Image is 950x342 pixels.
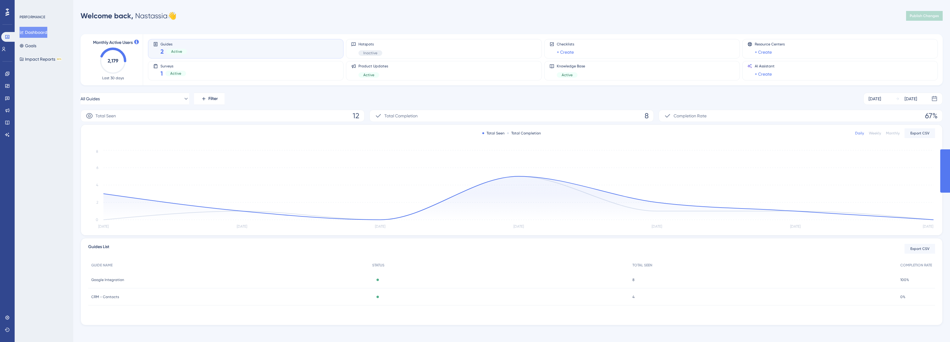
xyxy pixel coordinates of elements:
[81,93,189,105] button: All Guides
[755,48,772,56] a: + Create
[513,224,524,229] tspan: [DATE]
[170,71,181,76] span: Active
[557,42,574,47] span: Checklists
[171,49,182,54] span: Active
[910,13,939,18] span: Publish Changes
[102,76,124,80] span: Last 30 days
[674,112,707,119] span: Completion Rate
[91,294,119,299] span: CRM - Contacts
[20,40,36,51] button: Goals
[923,224,933,229] tspan: [DATE]
[353,111,359,121] span: 12
[96,166,98,170] tspan: 6
[375,224,385,229] tspan: [DATE]
[95,112,116,119] span: Total Seen
[81,11,177,21] div: Nastassia 👋
[237,224,247,229] tspan: [DATE]
[160,64,186,68] span: Surveys
[160,69,163,78] span: 1
[755,64,775,69] span: AI Assistant
[905,95,917,102] div: [DATE]
[632,263,652,268] span: TOTAL SEEN
[96,183,98,187] tspan: 4
[755,42,785,47] span: Resource Centers
[855,131,864,136] div: Daily
[363,73,374,77] span: Active
[96,149,98,154] tspan: 8
[905,128,935,138] button: Export CSV
[91,277,124,282] span: Google Integration
[98,224,109,229] tspan: [DATE]
[194,93,225,105] button: Filter
[96,200,98,205] tspan: 2
[108,58,118,64] text: 2,179
[924,318,943,336] iframe: UserGuiding AI Assistant Launcher
[755,70,772,78] a: + Create
[96,218,98,222] tspan: 0
[81,95,100,102] span: All Guides
[160,42,187,46] span: Guides
[869,131,881,136] div: Weekly
[93,39,133,46] span: Monthly Active Users
[886,131,900,136] div: Monthly
[900,263,932,268] span: COMPLETION RATE
[557,48,574,56] a: + Create
[208,95,218,102] span: Filter
[20,27,47,38] button: Dashboard
[384,112,418,119] span: Total Completion
[372,263,384,268] span: STATUS
[790,224,801,229] tspan: [DATE]
[906,11,943,21] button: Publish Changes
[910,246,930,251] span: Export CSV
[562,73,573,77] span: Active
[557,64,585,69] span: Knowledge Base
[20,15,45,20] div: PERFORMANCE
[482,131,505,136] div: Total Seen
[869,95,881,102] div: [DATE]
[632,277,635,282] span: 8
[925,111,937,121] span: 67%
[160,47,164,56] span: 2
[363,51,377,55] span: Inactive
[507,131,541,136] div: Total Completion
[900,277,909,282] span: 100%
[358,64,388,69] span: Product Updates
[88,243,109,254] span: Guides List
[900,294,905,299] span: 0%
[20,54,62,65] button: Impact ReportsBETA
[905,244,935,254] button: Export CSV
[645,111,649,121] span: 8
[358,42,382,47] span: Hotspots
[91,263,113,268] span: GUIDE NAME
[632,294,635,299] span: 4
[910,131,930,136] span: Export CSV
[56,58,62,61] div: BETA
[81,11,133,20] span: Welcome back,
[652,224,662,229] tspan: [DATE]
